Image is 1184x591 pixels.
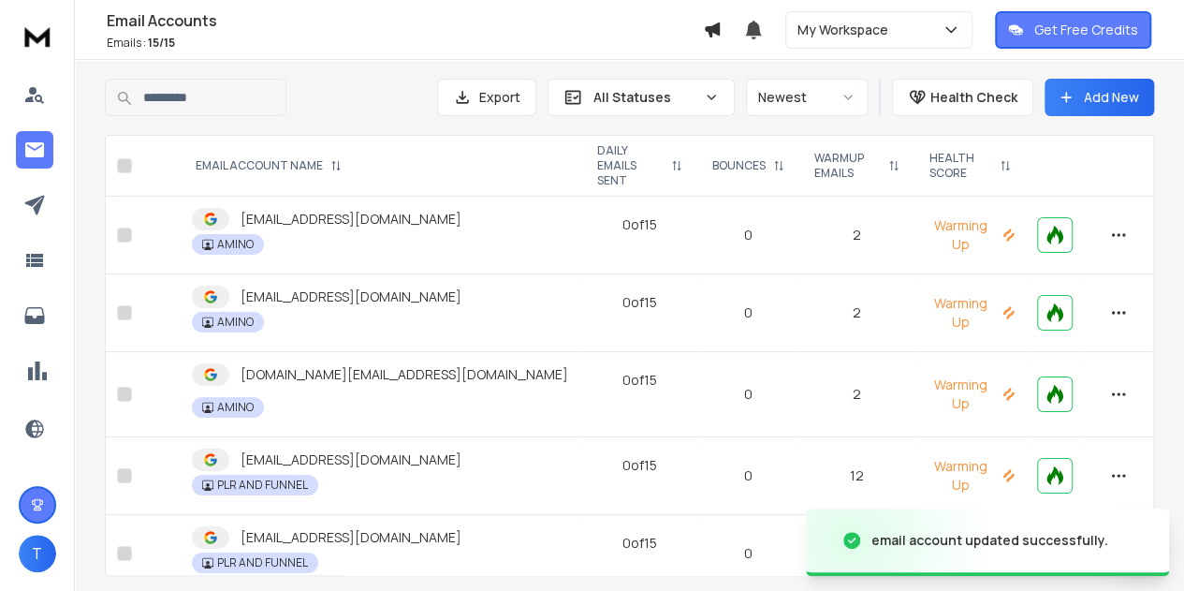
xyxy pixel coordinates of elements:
div: 0 of 15 [622,534,657,553]
div: 0 of 15 [622,293,657,312]
td: 2 [799,274,914,352]
p: 0 [709,226,788,244]
div: email account updated successfully. [871,531,1108,550]
button: Health Check [892,79,1033,116]
p: HEALTH SCORE [929,151,992,181]
p: Emails : [107,36,703,51]
p: DAILY EMAILS SENT [597,143,663,188]
button: T [19,535,56,572]
p: All Statuses [593,88,696,107]
p: PLR AND FUNNEL [217,478,308,493]
td: 12 [799,437,914,515]
img: logo [19,19,56,53]
button: Newest [746,79,868,116]
p: Health Check [930,88,1017,107]
button: Add New [1045,79,1154,116]
p: BOUNCES [712,158,766,173]
p: [DOMAIN_NAME][EMAIL_ADDRESS][DOMAIN_NAME] [241,365,568,384]
div: 0 of 15 [622,371,657,390]
p: 0 [709,385,788,404]
p: 0 [709,544,788,563]
button: Export [437,79,536,116]
p: AMINO [217,237,254,252]
p: AMINO [217,400,254,415]
h1: Email Accounts [107,9,703,32]
p: Warming Up [926,216,1015,254]
p: [EMAIL_ADDRESS][DOMAIN_NAME] [241,451,461,469]
td: 2 [799,197,914,274]
p: 0 [709,466,788,485]
p: 0 [709,303,788,322]
p: My Workspace [797,21,896,39]
button: Get Free Credits [995,11,1151,49]
p: [EMAIL_ADDRESS][DOMAIN_NAME] [241,288,461,306]
p: Get Free Credits [1034,21,1138,39]
div: 0 of 15 [622,215,657,234]
td: 2 [799,352,914,437]
p: Warming Up [926,294,1015,332]
p: Warming Up [926,457,1015,495]
p: Warming Up [926,376,1015,413]
p: PLR AND FUNNEL [217,555,308,570]
p: [EMAIL_ADDRESS][DOMAIN_NAME] [241,528,461,547]
p: [EMAIL_ADDRESS][DOMAIN_NAME] [241,210,461,229]
div: EMAIL ACCOUNT NAME [196,158,342,173]
span: 15 / 15 [148,35,175,51]
p: AMINO [217,315,254,330]
div: 0 of 15 [622,456,657,475]
p: WARMUP EMAILS [814,151,881,181]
